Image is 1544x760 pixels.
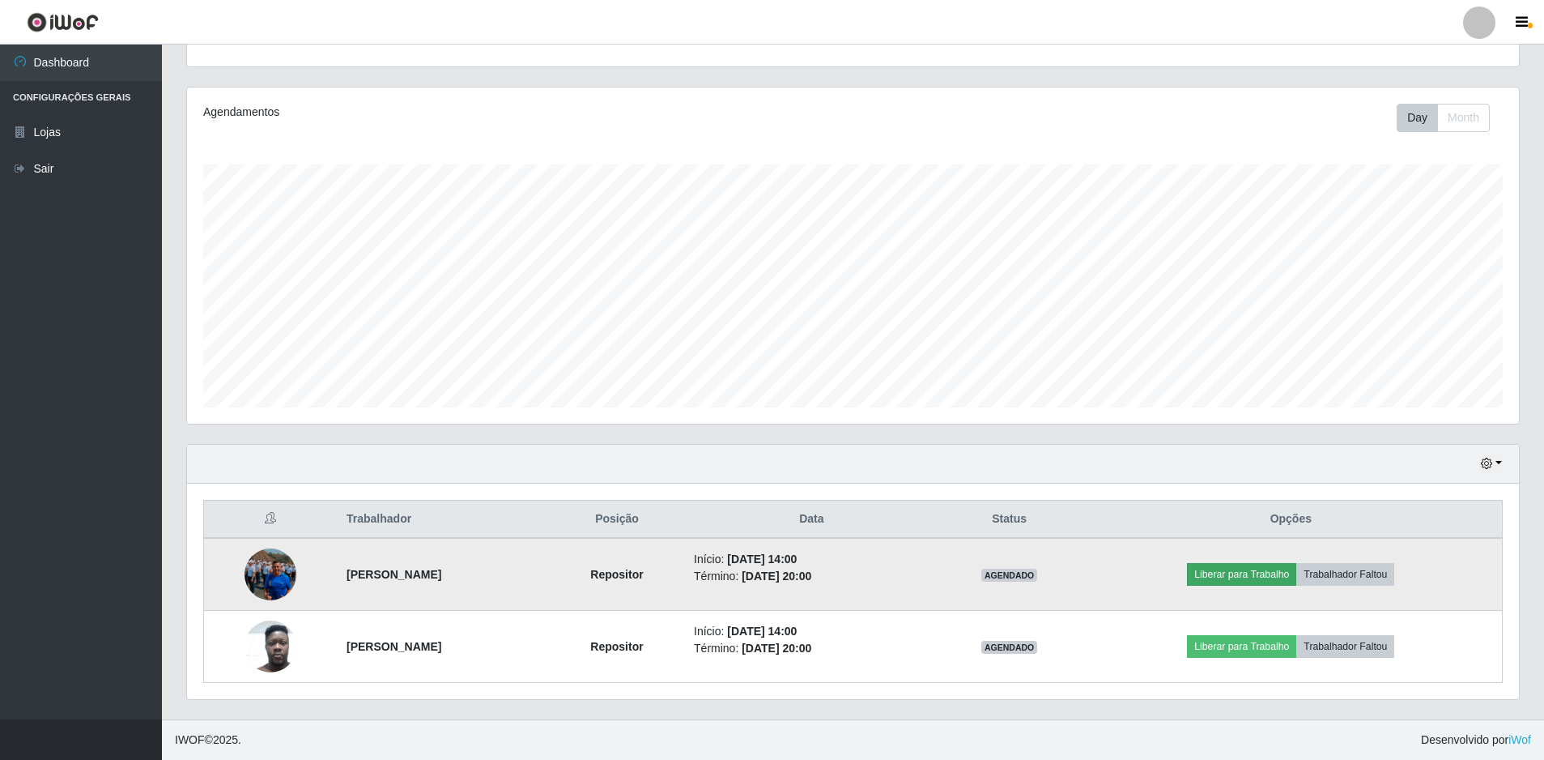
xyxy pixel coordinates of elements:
[694,623,929,640] li: Início:
[347,640,441,653] strong: [PERSON_NAME]
[1421,732,1531,749] span: Desenvolvido por
[27,12,99,32] img: CoreUI Logo
[694,640,929,657] li: Término:
[684,501,939,539] th: Data
[742,570,811,583] time: [DATE] 20:00
[694,551,929,568] li: Início:
[939,501,1080,539] th: Status
[1187,635,1296,658] button: Liberar para Trabalho
[694,568,929,585] li: Término:
[203,104,730,121] div: Agendamentos
[550,501,684,539] th: Posição
[1397,104,1490,132] div: First group
[1397,104,1503,132] div: Toolbar with button groups
[590,640,643,653] strong: Repositor
[175,732,241,749] span: © 2025 .
[1187,563,1296,586] button: Liberar para Trabalho
[245,528,296,621] img: 1748446152061.jpeg
[245,612,296,681] img: 1752240503599.jpeg
[981,569,1038,582] span: AGENDADO
[1080,501,1503,539] th: Opções
[981,641,1038,654] span: AGENDADO
[727,553,797,566] time: [DATE] 14:00
[337,501,550,539] th: Trabalhador
[590,568,643,581] strong: Repositor
[1296,563,1394,586] button: Trabalhador Faltou
[1508,733,1531,746] a: iWof
[1397,104,1438,132] button: Day
[1437,104,1490,132] button: Month
[1296,635,1394,658] button: Trabalhador Faltou
[727,625,797,638] time: [DATE] 14:00
[742,642,811,655] time: [DATE] 20:00
[175,733,205,746] span: IWOF
[347,568,441,581] strong: [PERSON_NAME]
